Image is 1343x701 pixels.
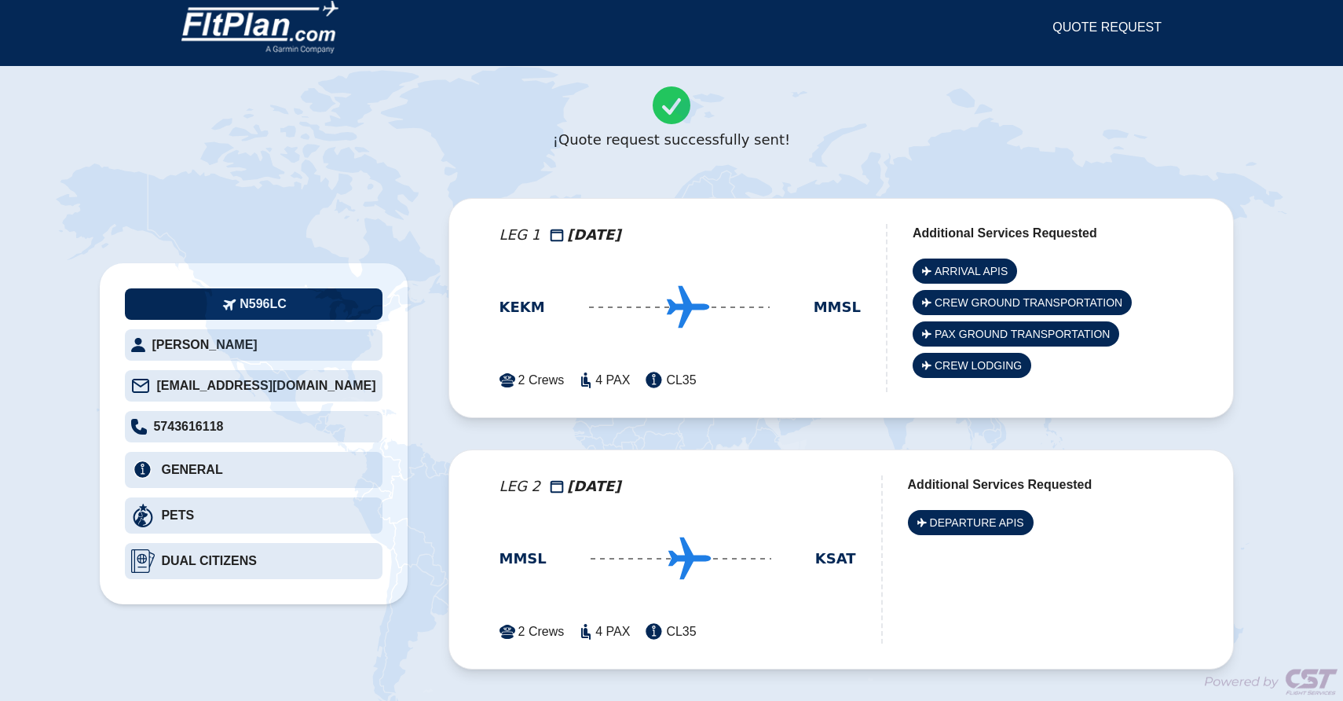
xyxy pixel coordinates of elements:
span: KEKM [500,296,545,318]
span: CL35 [666,371,696,390]
span: 4 PAX [595,371,630,390]
span: 4 PAX [595,622,630,641]
span: LEG 2 [500,475,541,497]
span: Additional Services Requested [913,226,1097,240]
span: DEPARTURE APIS [930,515,1024,530]
span: LEG 1 [500,224,541,246]
span: CL35 [666,622,696,641]
span: MMSL [814,296,861,318]
span: 2 Crews [518,371,565,390]
span: [DATE] [567,224,621,246]
a: QUOTE REQUEST [1052,18,1162,37]
img: Power By CST [1186,662,1343,701]
span: MMSL [500,548,547,570]
span: Additional Services Requested [908,478,1092,491]
span: CREW GROUND TRANSPORTATION [935,295,1122,310]
span: ARRIVAL APIS [935,263,1008,279]
span: KSAT [815,548,856,570]
span: CREW LODGING [935,358,1022,373]
span: 2 Crews [518,622,565,641]
span: PAX GROUND TRANSPORTATION [935,326,1111,342]
span: [DATE] [567,475,621,497]
img: logo [181,1,338,53]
